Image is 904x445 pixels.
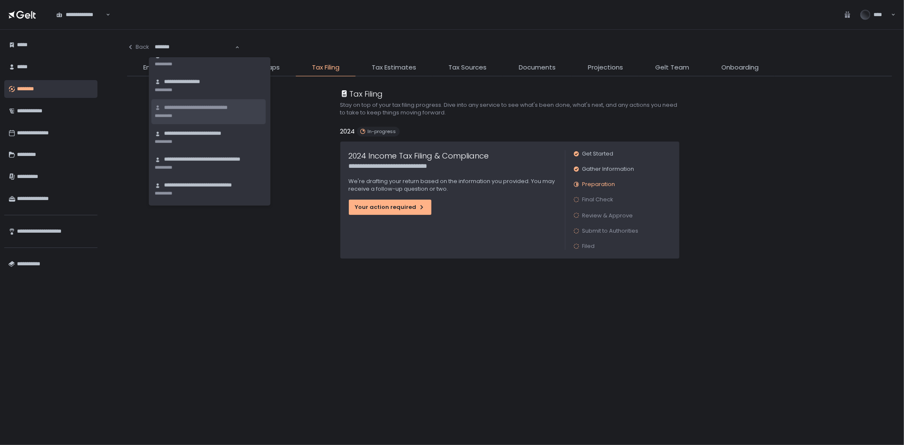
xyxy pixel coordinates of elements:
[340,127,355,136] h2: 2024
[368,128,396,135] span: In-progress
[655,63,689,72] span: Gelt Team
[155,43,234,51] input: Search for option
[519,63,556,72] span: Documents
[349,178,556,193] p: We're drafting your return based on the information you provided. You may receive a follow-up que...
[448,63,487,72] span: Tax Sources
[127,43,149,51] div: Back
[582,150,614,158] span: Get Started
[312,63,339,72] span: Tax Filing
[582,165,634,173] span: Gather Information
[582,227,639,235] span: Submit to Authorities
[721,63,759,72] span: Onboarding
[149,38,239,56] div: Search for option
[143,63,161,72] span: Entity
[582,181,615,188] span: Preparation
[340,101,679,117] h2: Stay on top of your tax filing progress. Dive into any service to see what's been done, what's ne...
[582,196,614,203] span: Final Check
[372,63,416,72] span: Tax Estimates
[340,88,383,100] div: Tax Filing
[588,63,623,72] span: Projections
[349,150,489,161] h1: 2024 Income Tax Filing & Compliance
[349,200,431,215] button: Your action required
[51,6,110,23] div: Search for option
[582,242,595,250] span: Filed
[355,203,425,211] div: Your action required
[582,211,633,220] span: Review & Approve
[127,38,149,56] button: Back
